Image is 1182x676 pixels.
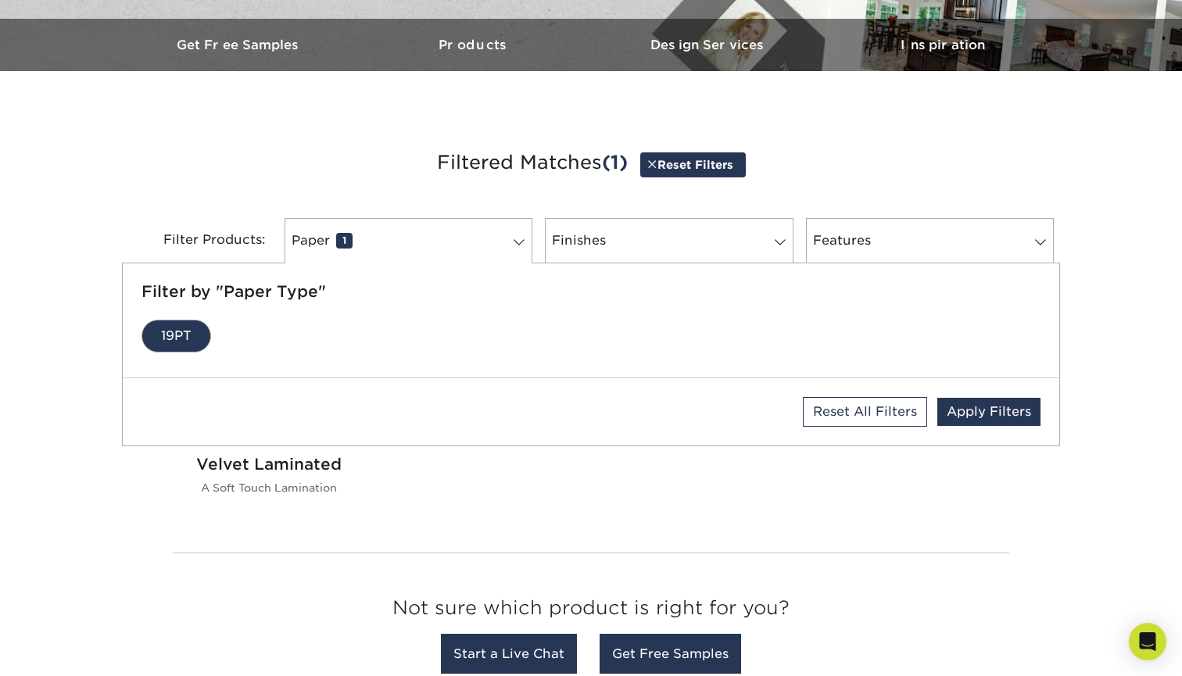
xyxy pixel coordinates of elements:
[141,320,211,352] a: 19PT
[122,38,356,52] h3: Get Free Samples
[937,398,1041,426] a: Apply Filters
[134,127,1048,199] h3: Filtered Matches
[640,152,746,177] a: Reset Filters
[122,19,356,71] a: Get Free Samples
[591,38,826,52] h3: Design Services
[826,19,1060,71] a: Inspiration
[180,455,357,474] h2: Velvet Laminated
[356,38,591,52] h3: Products
[826,38,1060,52] h3: Inspiration
[600,634,741,674] a: Get Free Samples
[141,282,1041,301] h5: Filter by "Paper Type"
[545,218,793,263] a: Finishes
[285,218,532,263] a: Paper1
[336,233,353,249] span: 1
[591,19,826,71] a: Design Services
[1129,623,1166,660] div: Open Intercom Messenger
[173,585,1009,638] h3: Not sure which product is right for you?
[441,634,577,674] a: Start a Live Chat
[356,19,591,71] a: Products
[602,151,628,173] span: (1)
[180,480,357,495] p: A Soft Touch Lamination
[122,218,278,263] div: Filter Products:
[803,397,927,427] a: Reset All Filters
[806,218,1054,263] a: Features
